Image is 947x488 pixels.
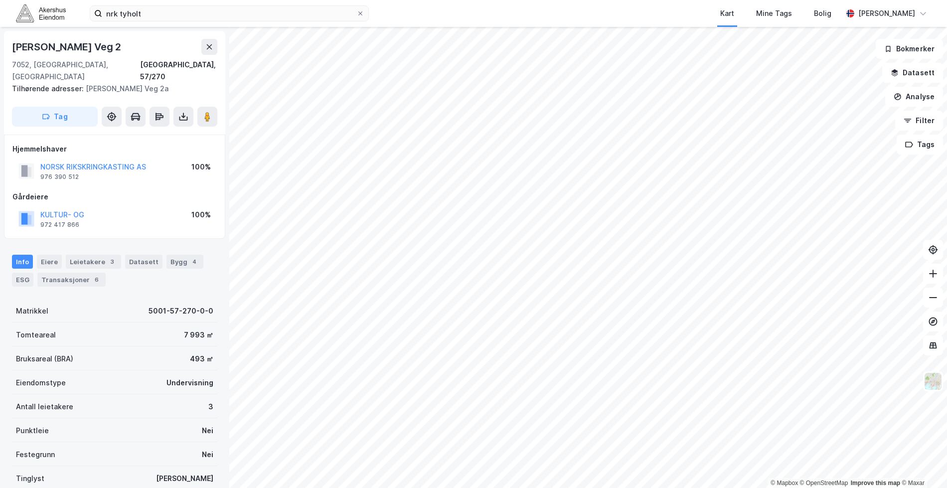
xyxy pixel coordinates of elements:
[208,401,213,413] div: 3
[12,191,217,203] div: Gårdeiere
[156,473,213,485] div: [PERSON_NAME]
[876,39,943,59] button: Bokmerker
[191,209,211,221] div: 100%
[140,59,217,83] div: [GEOGRAPHIC_DATA], 57/270
[800,480,848,487] a: OpenStreetMap
[851,480,900,487] a: Improve this map
[12,84,86,93] span: Tilhørende adresser:
[16,377,66,389] div: Eiendomstype
[125,255,162,269] div: Datasett
[12,39,123,55] div: [PERSON_NAME] Veg 2
[40,221,79,229] div: 972 417 866
[897,440,947,488] iframe: Chat Widget
[37,273,106,287] div: Transaksjoner
[885,87,943,107] button: Analyse
[16,473,44,485] div: Tinglyst
[66,255,121,269] div: Leietakere
[16,401,73,413] div: Antall leietakere
[882,63,943,83] button: Datasett
[897,440,947,488] div: Kontrollprogram for chat
[814,7,831,19] div: Bolig
[189,257,199,267] div: 4
[12,83,209,95] div: [PERSON_NAME] Veg 2a
[16,329,56,341] div: Tomteareal
[37,255,62,269] div: Eiere
[190,353,213,365] div: 493 ㎡
[16,449,55,461] div: Festegrunn
[12,273,33,287] div: ESG
[202,449,213,461] div: Nei
[191,161,211,173] div: 100%
[16,425,49,437] div: Punktleie
[924,372,943,391] img: Z
[720,7,734,19] div: Kart
[149,305,213,317] div: 5001-57-270-0-0
[202,425,213,437] div: Nei
[858,7,915,19] div: [PERSON_NAME]
[12,255,33,269] div: Info
[166,377,213,389] div: Undervisning
[12,143,217,155] div: Hjemmelshaver
[166,255,203,269] div: Bygg
[92,275,102,285] div: 6
[756,7,792,19] div: Mine Tags
[16,353,73,365] div: Bruksareal (BRA)
[897,135,943,155] button: Tags
[16,4,66,22] img: akershus-eiendom-logo.9091f326c980b4bce74ccdd9f866810c.svg
[771,480,798,487] a: Mapbox
[102,6,356,21] input: Søk på adresse, matrikkel, gårdeiere, leietakere eller personer
[107,257,117,267] div: 3
[184,329,213,341] div: 7 993 ㎡
[12,59,140,83] div: 7052, [GEOGRAPHIC_DATA], [GEOGRAPHIC_DATA]
[40,173,79,181] div: 976 390 512
[12,107,98,127] button: Tag
[16,305,48,317] div: Matrikkel
[895,111,943,131] button: Filter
